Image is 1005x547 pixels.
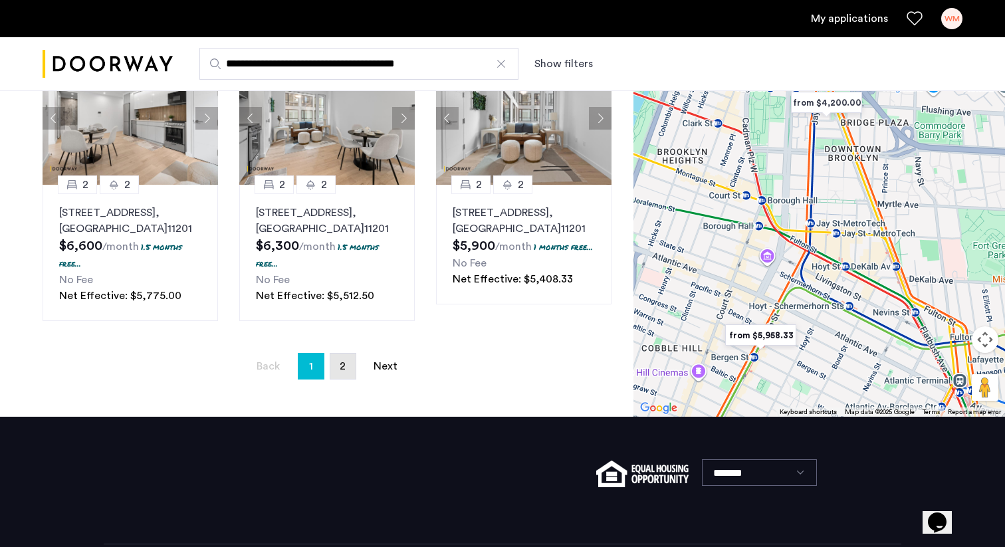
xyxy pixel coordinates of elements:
img: logo [43,39,173,89]
span: 2 [82,177,88,193]
div: from $5,958.33 [720,320,802,350]
div: WM [941,8,962,29]
sub: /month [102,241,139,252]
p: 1.5 months free... [256,241,379,269]
a: Next [372,354,399,379]
span: 2 [321,177,327,193]
button: Previous apartment [436,107,459,130]
div: from $4,200.00 [786,88,867,118]
span: Back [257,361,280,372]
button: Next apartment [195,107,218,130]
button: Show or hide filters [534,56,593,72]
button: Next apartment [589,107,612,130]
a: Cazamio logo [43,39,173,89]
span: 2 [476,177,482,193]
span: No Fee [256,274,290,285]
span: $5,900 [453,239,495,253]
p: 1 months free... [534,241,593,253]
span: $6,600 [59,239,102,253]
span: Net Effective: $5,512.50 [256,290,374,301]
button: Map camera controls [972,326,998,353]
p: [STREET_ADDRESS] 11201 [59,205,201,237]
span: No Fee [453,258,487,269]
select: Language select [702,459,817,486]
img: Google [637,399,681,417]
a: 22[STREET_ADDRESS], [GEOGRAPHIC_DATA]112011.5 months free...No FeeNet Effective: $5,775.00 [43,185,218,321]
nav: Pagination [43,353,612,380]
a: Favorites [907,11,923,27]
span: Map data ©2025 Google [845,409,915,415]
span: Net Effective: $5,775.00 [59,290,181,301]
span: $6,300 [256,239,299,253]
button: Keyboard shortcuts [780,407,837,417]
input: Apartment Search [199,48,518,80]
button: Drag Pegman onto the map to open Street View [972,374,998,401]
a: Report a map error [948,407,1001,417]
p: [STREET_ADDRESS] 11201 [453,205,595,237]
button: Next apartment [392,107,415,130]
a: Open this area in Google Maps (opens a new window) [637,399,681,417]
span: No Fee [59,274,93,285]
sub: /month [495,241,532,252]
img: 2013_638466297561071540.jpeg [43,52,218,185]
a: My application [811,11,888,27]
span: Net Effective: $5,408.33 [453,274,573,284]
img: 2013_638467171943226903.jpeg [436,52,612,185]
span: 2 [279,177,285,193]
p: [STREET_ADDRESS] 11201 [256,205,398,237]
span: 2 [124,177,130,193]
img: equal-housing.png [596,461,689,487]
a: 22[STREET_ADDRESS], [GEOGRAPHIC_DATA]112011.5 months free...No FeeNet Effective: $5,512.50 [239,185,415,321]
button: Previous apartment [239,107,262,130]
img: 2013_638467232898284452.jpeg [239,52,415,185]
span: 1 [309,356,313,377]
span: 2 [518,177,524,193]
a: 22[STREET_ADDRESS], [GEOGRAPHIC_DATA]112011 months free...No FeeNet Effective: $5,408.33 [436,185,612,304]
button: Previous apartment [43,107,65,130]
a: Terms (opens in new tab) [923,407,940,417]
iframe: chat widget [923,494,965,534]
sub: /month [299,241,336,252]
span: 2 [340,361,346,372]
